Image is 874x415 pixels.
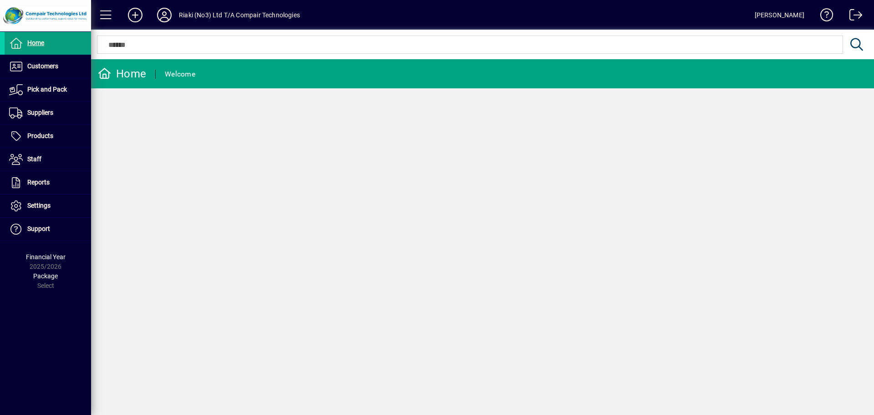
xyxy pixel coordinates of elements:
a: Staff [5,148,91,171]
a: Support [5,218,91,241]
span: Home [27,39,44,46]
span: Reports [27,179,50,186]
span: Financial Year [26,253,66,261]
span: Pick and Pack [27,86,67,93]
a: Suppliers [5,102,91,124]
span: Products [27,132,53,139]
a: Products [5,125,91,148]
a: Reports [5,171,91,194]
a: Customers [5,55,91,78]
a: Settings [5,195,91,217]
span: Settings [27,202,51,209]
a: Logout [843,2,863,31]
div: Home [98,67,146,81]
span: Support [27,225,50,232]
a: Knowledge Base [813,2,833,31]
div: [PERSON_NAME] [755,8,804,22]
span: Staff [27,155,41,163]
a: Pick and Pack [5,78,91,101]
div: Welcome [165,67,195,82]
span: Package [33,272,58,280]
span: Customers [27,62,58,70]
div: Riaki (No3) Ltd T/A Compair Technologies [179,8,300,22]
button: Profile [150,7,179,23]
button: Add [121,7,150,23]
span: Suppliers [27,109,53,116]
